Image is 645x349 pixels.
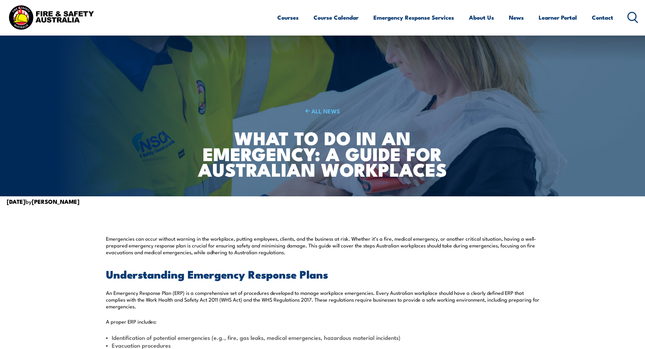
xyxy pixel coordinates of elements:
[106,318,539,325] p: A proper ERP includes:
[314,8,359,26] a: Course Calendar
[509,8,524,26] a: News
[32,197,80,206] strong: [PERSON_NAME]
[189,107,456,115] a: ALL NEWS
[106,289,539,310] p: An Emergency Response Plan (ERP) is a comprehensive set of procedures developed to manage workpla...
[592,8,613,26] a: Contact
[7,197,25,206] strong: [DATE]
[189,130,456,177] h1: What to Do in an Emergency: A Guide for Australian Workplaces
[106,341,539,349] li: Evacuation procedures
[539,8,577,26] a: Learner Portal
[106,333,539,341] li: Identification of potential emergencies (e.g., fire, gas leaks, medical emergencies, hazardous ma...
[7,197,80,205] span: by
[106,269,539,279] h2: Understanding Emergency Response Plans
[373,8,454,26] a: Emergency Response Services
[106,235,539,256] p: Emergencies can occur without warning in the workplace, putting employees, clients, and the busin...
[469,8,494,26] a: About Us
[277,8,299,26] a: Courses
